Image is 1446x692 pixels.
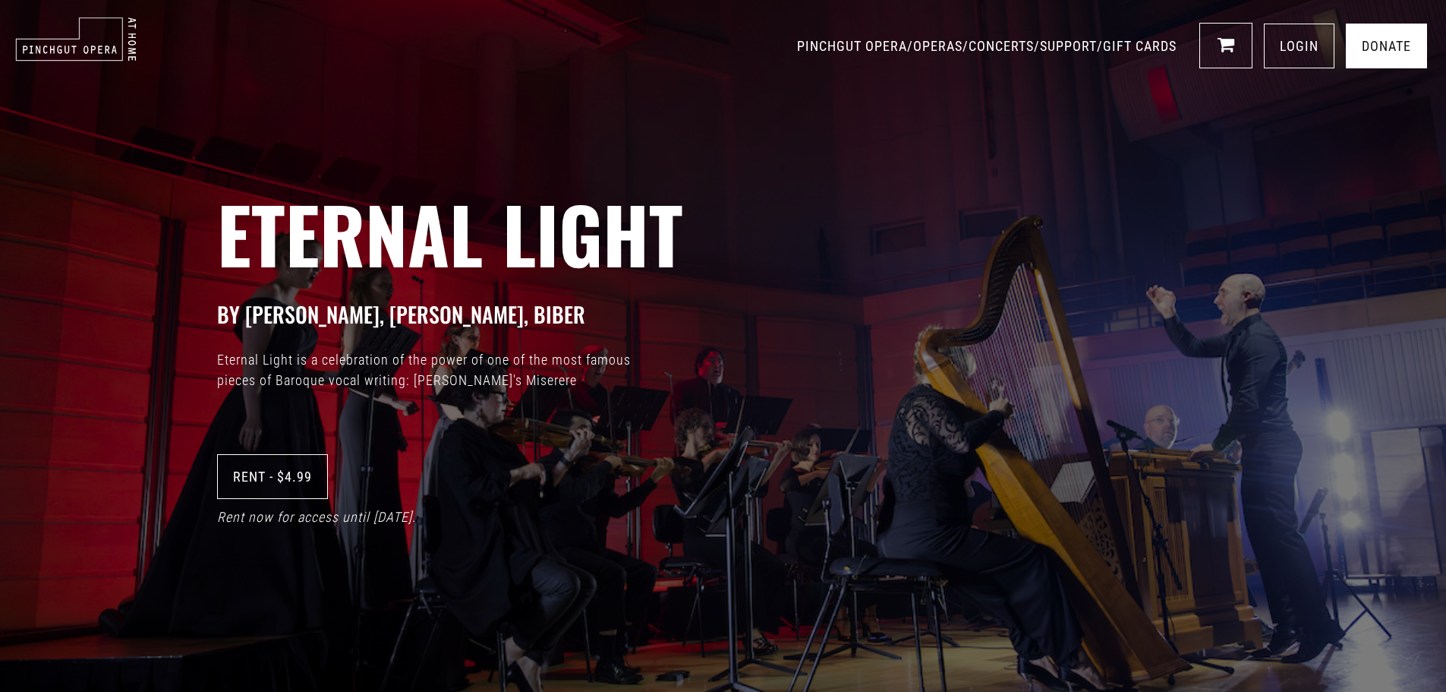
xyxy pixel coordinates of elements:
a: CONCERTS [969,38,1034,54]
a: Rent - $4.99 [217,454,328,499]
a: OPERAS [913,38,962,54]
a: SUPPORT [1040,38,1097,54]
p: Eternal Light is a celebration of the power of one of the most famous pieces of Baroque vocal wri... [217,349,673,390]
img: pinchgut_at_home_negative_logo.svg [15,17,137,62]
a: PINCHGUT OPERA [797,38,907,54]
a: LOGIN [1264,24,1334,68]
span: / / / / [797,38,1180,54]
a: Donate [1346,24,1427,68]
a: GIFT CARDS [1103,38,1177,54]
i: Rent now for access until [DATE]. [217,509,416,525]
h3: BY [PERSON_NAME], [PERSON_NAME], Biber [217,302,1446,327]
h2: Eternal Light [217,188,1446,279]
